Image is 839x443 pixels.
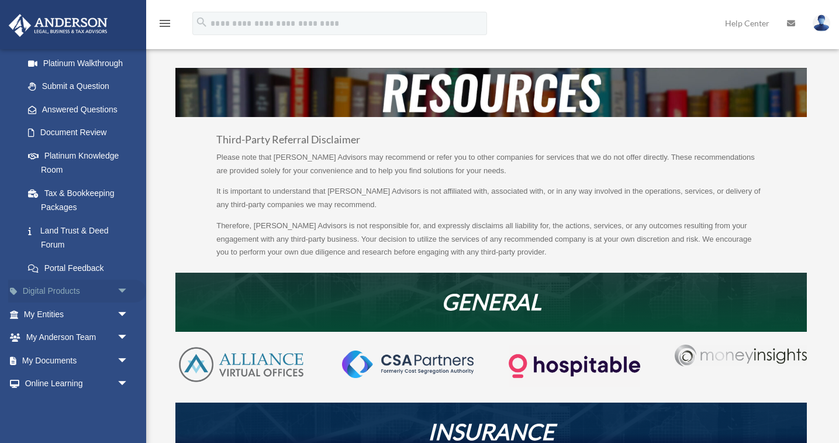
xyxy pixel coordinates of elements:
span: arrow_drop_down [117,326,140,350]
a: Platinum Knowledge Room [16,144,146,181]
img: AVO-logo-1-color [175,345,307,384]
i: search [195,16,208,29]
a: menu [158,20,172,30]
a: My Anderson Teamarrow_drop_down [8,326,146,349]
p: Please note that [PERSON_NAME] Advisors may recommend or refer you to other companies for service... [216,151,766,186]
em: GENERAL [441,288,541,315]
span: arrow_drop_down [117,372,140,396]
a: My Documentsarrow_drop_down [8,349,146,372]
a: Portal Feedback [16,256,146,280]
a: Digital Productsarrow_drop_down [8,280,146,303]
p: It is important to understand that [PERSON_NAME] Advisors is not affiliated with, associated with... [216,185,766,219]
img: Logo-transparent-dark [509,345,640,387]
p: Therefore, [PERSON_NAME] Advisors is not responsible for, and expressly disclaims all liability f... [216,219,766,259]
a: My Entitiesarrow_drop_down [8,303,146,326]
a: Land Trust & Deed Forum [16,219,146,256]
a: Courses [16,395,146,418]
span: arrow_drop_down [117,349,140,373]
img: User Pic [813,15,830,32]
span: arrow_drop_down [117,303,140,327]
a: Platinum Walkthrough [16,51,146,75]
a: Answered Questions [16,98,146,121]
img: Money-Insights-Logo-Silver NEW [675,345,806,366]
span: arrow_drop_down [117,280,140,304]
a: Online Learningarrow_drop_down [8,372,146,396]
img: CSA-partners-Formerly-Cost-Segregation-Authority [342,351,474,377]
a: Tax & Bookkeeping Packages [16,181,146,219]
img: resources-header [175,68,807,117]
h3: Third-Party Referral Disclaimer [216,135,766,151]
i: menu [158,16,172,30]
a: Document Review [16,121,146,145]
img: Anderson Advisors Platinum Portal [5,14,111,37]
a: Submit a Question [16,75,146,98]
